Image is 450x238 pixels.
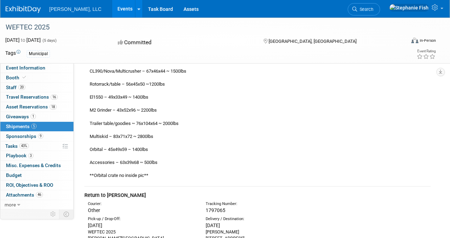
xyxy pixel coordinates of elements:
span: [DATE] [DATE] [5,37,41,43]
span: Giveaways [6,114,36,119]
span: to [20,37,26,43]
span: Sponsorships [6,133,43,139]
a: Playbook3 [0,151,73,160]
i: Booth reservation complete [22,75,26,79]
span: Budget [6,172,22,178]
span: Booth [6,75,27,80]
div: [DATE] [88,222,195,229]
span: 1797065 [206,207,225,213]
a: Search [348,3,380,15]
span: 46 [36,192,43,197]
div: Municipal [27,50,50,58]
div: Event Rating [417,49,436,53]
span: Shipments [6,124,37,129]
a: Attachments46 [0,190,73,200]
span: 5 [31,124,37,129]
span: Event Information [6,65,45,71]
td: Personalize Event Tab Strip [47,210,59,219]
div: [DATE] [206,222,313,229]
div: Event Format [373,37,436,47]
a: more [0,200,73,210]
a: Budget [0,171,73,180]
span: Staff [6,85,25,90]
span: 3 [28,153,33,158]
span: Misc. Expenses & Credits [6,163,61,168]
a: ROI, Objectives & ROO [0,180,73,190]
a: Event Information [0,63,73,73]
img: Format-Inperson.png [411,38,418,43]
span: ROI, Objectives & ROO [6,182,53,188]
div: Other [88,207,195,214]
a: Booth [0,73,73,82]
span: 9 [38,133,43,139]
span: 1 [31,114,36,119]
a: Staff20 [0,83,73,92]
span: more [5,202,16,207]
span: 20 [18,85,25,90]
span: (5 days) [42,38,57,43]
a: Tasks43% [0,141,73,151]
td: Toggle Event Tabs [59,210,74,219]
a: Sponsorships9 [0,132,73,141]
span: Travel Reservations [6,94,58,100]
div: Big tables – 48x30x64 ~ 800lbs Little tables – 48x32x36 ~ 300lbs CL390/Nova/Multicrusher – 67x46x... [84,41,431,179]
a: Asset Reservations18 [0,102,73,112]
div: In-Person [419,38,436,43]
span: 16 [51,94,58,100]
span: Asset Reservations [6,104,57,110]
div: Courier: [88,201,195,207]
span: 18 [50,104,57,110]
span: Tasks [5,143,29,149]
span: 43% [19,143,29,148]
a: Misc. Expenses & Credits [0,161,73,170]
div: Tracking Number: [206,201,342,207]
div: Delivery / Destination: [206,216,313,222]
span: Attachments [6,192,43,198]
span: [GEOGRAPHIC_DATA], [GEOGRAPHIC_DATA] [269,39,356,44]
span: Search [357,7,373,12]
img: ExhibitDay [6,6,41,13]
div: Return to [PERSON_NAME] [84,192,431,199]
div: WEFTEC 2025 [3,21,399,34]
div: Committed [116,37,252,49]
div: Pick-up / Drop-Off: [88,216,195,222]
span: [PERSON_NAME], LLC [49,6,102,12]
span: Playbook [6,153,33,158]
a: Shipments5 [0,122,73,131]
a: Travel Reservations16 [0,92,73,102]
td: Tags [5,49,20,58]
a: Giveaways1 [0,112,73,121]
img: Stephanie Fish [389,4,429,12]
